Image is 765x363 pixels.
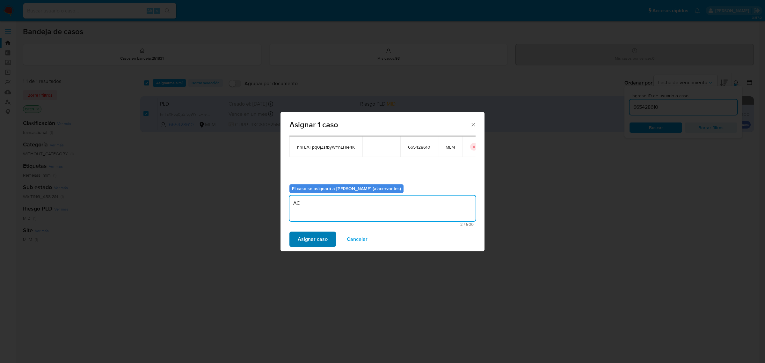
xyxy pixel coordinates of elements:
span: Cancelar [347,232,368,246]
div: assign-modal [280,112,484,251]
span: Asignar caso [298,232,328,246]
button: icon-button [470,143,478,151]
span: MLM [446,144,455,150]
span: Máximo 500 caracteres [291,222,474,226]
button: Asignar caso [289,232,336,247]
button: Cerrar ventana [470,122,476,127]
span: hnTEXFpq0jZsfbyWYnLHIe4K [297,144,355,150]
b: El caso se asignará a [PERSON_NAME] (alacervantes) [292,185,401,192]
span: 665428610 [408,144,430,150]
button: Cancelar [339,232,376,247]
textarea: AC [289,196,476,221]
span: Asignar 1 caso [289,121,470,129]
